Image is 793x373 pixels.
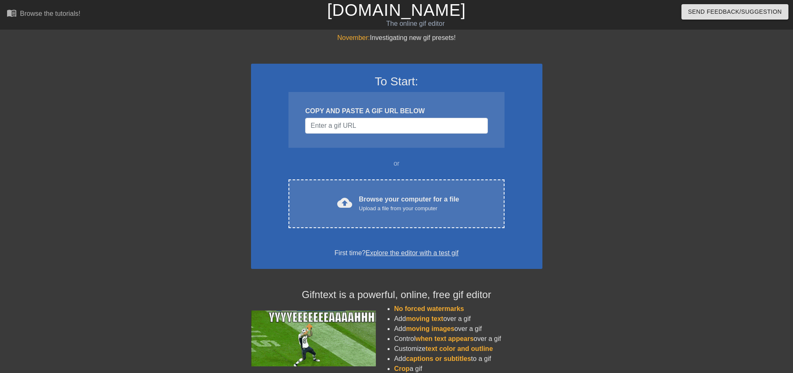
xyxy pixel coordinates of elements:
h4: Gifntext is a powerful, online, free gif editor [251,289,542,301]
span: Crop [394,365,410,372]
li: Add to a gif [394,354,542,364]
li: Control over a gif [394,334,542,344]
span: Send Feedback/Suggestion [688,7,782,17]
div: Browse your computer for a file [359,194,459,213]
div: Upload a file from your computer [359,204,459,213]
div: COPY AND PASTE A GIF URL BELOW [305,106,487,116]
span: text color and outline [425,345,493,352]
span: when text appears [415,335,474,342]
h3: To Start: [262,75,532,89]
input: Username [305,118,487,134]
a: [DOMAIN_NAME] [327,1,466,19]
div: Investigating new gif presets! [251,33,542,43]
span: moving images [406,325,454,332]
span: menu_book [7,8,17,18]
span: November: [337,34,370,41]
li: Add over a gif [394,314,542,324]
li: Add over a gif [394,324,542,334]
div: Browse the tutorials! [20,10,80,17]
span: moving text [406,315,443,322]
div: The online gif editor [268,19,562,29]
span: No forced watermarks [394,305,464,312]
a: Browse the tutorials! [7,8,80,21]
div: First time? [262,248,532,258]
span: cloud_upload [337,195,352,210]
img: football_small.gif [251,311,376,366]
button: Send Feedback/Suggestion [681,4,788,20]
span: captions or subtitles [406,355,471,362]
div: or [273,159,521,169]
li: Customize [394,344,542,354]
a: Explore the editor with a test gif [365,249,458,256]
